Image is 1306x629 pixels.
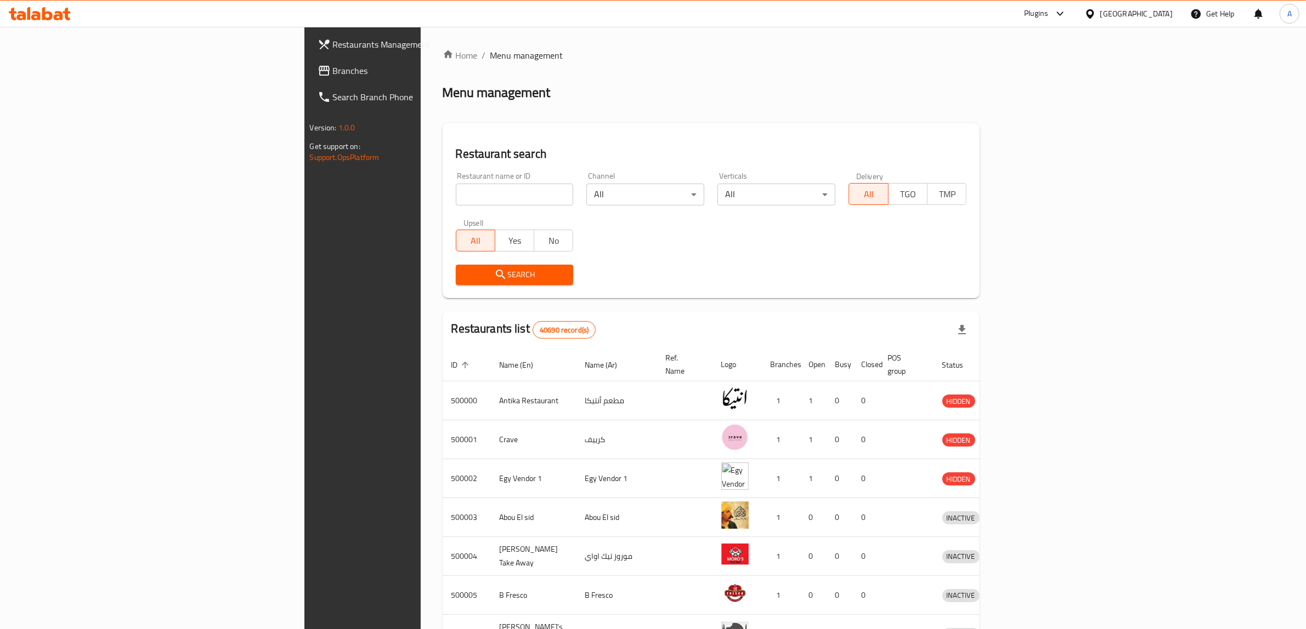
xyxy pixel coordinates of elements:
td: 0 [853,381,879,420]
span: All [853,186,884,202]
button: Search [456,265,574,285]
span: Menu management [490,49,563,62]
span: HIDDEN [942,473,975,485]
td: 0 [827,381,853,420]
span: HIDDEN [942,395,975,408]
td: موروز تيك اواي [576,537,657,576]
th: Open [800,348,827,381]
a: Support.OpsPlatform [310,150,380,164]
div: All [717,184,835,205]
img: B Fresco [721,579,749,607]
button: All [849,183,888,205]
span: Name (Ar) [585,358,632,371]
td: Egy Vendor 1 [576,459,657,498]
input: Search for restaurant name or ID.. [456,184,574,205]
span: Ref. Name [666,351,699,378]
th: Closed [853,348,879,381]
a: Branches [309,58,523,84]
label: Upsell [463,219,484,226]
span: TMP [932,186,962,202]
td: 1 [800,459,827,498]
td: 0 [800,576,827,615]
td: 1 [800,420,827,459]
td: 0 [827,459,853,498]
td: 1 [762,420,800,459]
span: Search Branch Phone [333,90,514,104]
td: 1 [762,459,800,498]
div: INACTIVE [942,589,980,602]
td: 0 [827,537,853,576]
span: All [461,233,491,249]
td: 1 [762,576,800,615]
td: B Fresco [576,576,657,615]
th: Logo [713,348,762,381]
td: 1 [800,381,827,420]
h2: Restaurants list [451,321,596,339]
span: HIDDEN [942,434,975,447]
td: 1 [762,537,800,576]
span: INACTIVE [942,550,980,563]
button: TGO [888,183,928,205]
span: Status [942,358,978,371]
td: [PERSON_NAME] Take Away [491,537,576,576]
td: 0 [853,537,879,576]
td: 1 [762,381,800,420]
img: Crave [721,424,749,451]
td: Abou El sid [491,498,576,537]
td: 0 [853,420,879,459]
h2: Restaurant search [456,146,967,162]
span: POS group [888,351,920,378]
button: No [534,230,573,251]
td: 0 [853,576,879,615]
span: Get support on: [310,139,360,153]
span: No [539,233,569,249]
div: Total records count [533,321,596,339]
span: 40690 record(s) [533,325,595,335]
div: Plugins [1024,7,1048,20]
div: Export file [949,317,975,343]
span: Version: [310,121,337,135]
a: Search Branch Phone [309,84,523,110]
span: Restaurants Management [333,38,514,51]
span: 1.0.0 [338,121,355,135]
td: Egy Vendor 1 [491,459,576,498]
span: Branches [333,64,514,77]
h2: Menu management [443,84,551,101]
button: TMP [927,183,966,205]
span: TGO [893,186,923,202]
td: B Fresco [491,576,576,615]
button: Yes [495,230,534,251]
img: Egy Vendor 1 [721,462,749,490]
span: Name (En) [500,358,548,371]
span: ID [451,358,472,371]
nav: breadcrumb [443,49,980,62]
img: Moro's Take Away [721,540,749,568]
td: 0 [827,576,853,615]
span: INACTIVE [942,512,980,524]
td: 0 [827,498,853,537]
td: Crave [491,420,576,459]
td: كرييف [576,420,657,459]
td: Antika Restaurant [491,381,576,420]
div: [GEOGRAPHIC_DATA] [1100,8,1173,20]
div: All [586,184,704,205]
td: مطعم أنتيكا [576,381,657,420]
button: All [456,230,495,251]
td: 0 [853,498,879,537]
th: Branches [762,348,800,381]
span: Yes [500,233,530,249]
a: Restaurants Management [309,31,523,58]
div: INACTIVE [942,550,980,563]
td: 0 [827,420,853,459]
img: Abou El sid [721,501,749,529]
img: Antika Restaurant [721,385,749,412]
td: 0 [853,459,879,498]
td: 0 [800,498,827,537]
th: Busy [827,348,853,381]
span: A [1287,8,1292,20]
td: 1 [762,498,800,537]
